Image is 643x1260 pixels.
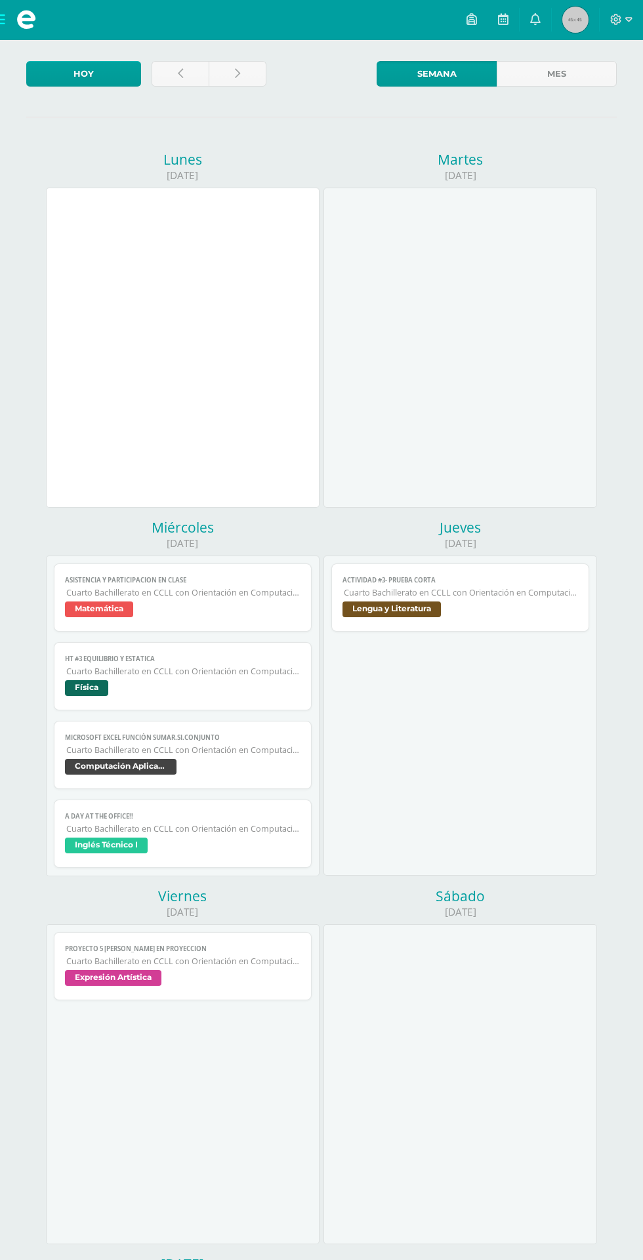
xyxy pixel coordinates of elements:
div: Jueves [323,518,597,537]
div: Martes [323,150,597,169]
a: PROYECTO 5 [PERSON_NAME] EN PROYECCIONCuarto Bachillerato en CCLL con Orientación en ComputaciónE... [54,932,311,1000]
span: Computación Aplicada [65,759,176,775]
span: Cuarto Bachillerato en CCLL con Orientación en Computación [66,587,300,598]
span: Lengua y Literatura [342,601,441,617]
a: A DAY AT THE OFFICE!!Cuarto Bachillerato en CCLL con Orientación en ComputaciónInglés Técnico I [54,800,311,868]
span: HT #3 Equilibrio y estatica [65,655,300,663]
div: Viernes [46,887,320,905]
span: Actividad #3- Prueba corta [342,576,577,584]
a: HT #3 Equilibrio y estaticaCuarto Bachillerato en CCLL con Orientación en ComputaciónFísica [54,642,311,710]
span: Cuarto Bachillerato en CCLL con Orientación en Computación [66,744,300,756]
div: [DATE] [323,537,597,550]
a: Semana [377,61,497,87]
span: Microsoft Excel Función Sumar.Si.conjunto [65,733,300,742]
span: Inglés Técnico I [65,838,148,853]
div: Lunes [46,150,320,169]
span: Cuarto Bachillerato en CCLL con Orientación en Computación [66,666,300,677]
span: Cuarto Bachillerato en CCLL con Orientación en Computación [344,587,577,598]
span: Asistencia y Participacion en clase [65,576,300,584]
span: Matemática [65,601,133,617]
span: Cuarto Bachillerato en CCLL con Orientación en Computación [66,956,300,967]
div: [DATE] [323,905,597,919]
div: [DATE] [46,905,320,919]
a: Mes [497,61,617,87]
div: [DATE] [46,537,320,550]
a: Hoy [26,61,141,87]
span: PROYECTO 5 [PERSON_NAME] EN PROYECCION [65,945,300,953]
span: Expresión Artística [65,970,161,986]
a: Asistencia y Participacion en claseCuarto Bachillerato en CCLL con Orientación en ComputaciónMate... [54,563,311,632]
span: Física [65,680,108,696]
div: [DATE] [323,169,597,182]
a: Actividad #3- Prueba cortaCuarto Bachillerato en CCLL con Orientación en ComputaciónLengua y Lite... [331,563,589,632]
a: Microsoft Excel Función Sumar.Si.conjuntoCuarto Bachillerato en CCLL con Orientación en Computaci... [54,721,311,789]
div: Sábado [323,887,597,905]
img: 45x45 [562,7,589,33]
span: A DAY AT THE OFFICE!! [65,812,300,821]
div: [DATE] [46,169,320,182]
span: Cuarto Bachillerato en CCLL con Orientación en Computación [66,823,300,834]
div: Miércoles [46,518,320,537]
